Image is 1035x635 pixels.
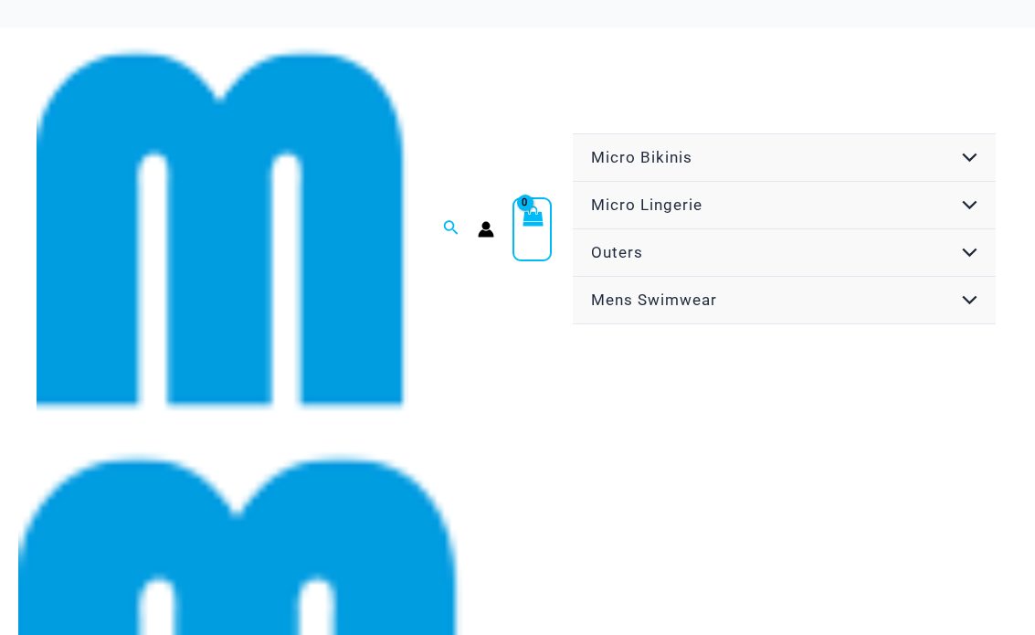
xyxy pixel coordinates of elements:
nav: Site Navigation [570,131,998,327]
a: Search icon link [443,217,459,240]
a: Micro BikinisMenu ToggleMenu Toggle [573,134,996,182]
a: OutersMenu ToggleMenu Toggle [573,229,996,277]
a: Account icon link [478,221,494,238]
span: Outers [591,243,643,261]
span: Micro Lingerie [591,196,702,214]
span: Mens Swimwear [591,291,717,309]
a: Micro LingerieMenu ToggleMenu Toggle [573,182,996,229]
span: Micro Bikinis [591,148,692,166]
img: cropped mm emblem [37,44,408,416]
a: View Shopping Cart, empty [512,197,553,261]
a: Mens SwimwearMenu ToggleMenu Toggle [573,277,996,324]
